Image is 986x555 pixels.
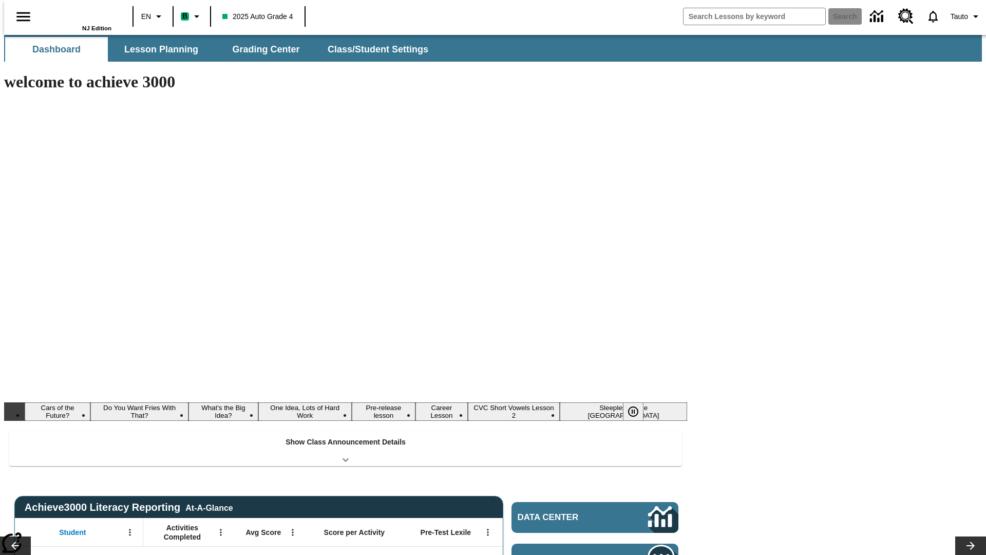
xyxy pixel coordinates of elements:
span: EN [141,11,151,22]
button: Open Menu [480,525,496,540]
div: Pause [623,402,654,421]
span: Student [59,528,86,537]
input: search field [684,8,825,25]
button: Open Menu [122,525,138,540]
button: Slide 8 Sleepless in the Animal Kingdom [560,402,687,421]
button: Lesson carousel, Next [955,536,986,555]
a: Resource Center, Will open in new tab [892,3,920,30]
button: Grading Center [215,37,317,62]
span: Avg Score [245,528,281,537]
button: Slide 3 What's the Big Idea? [188,402,258,421]
span: NJ Edition [82,25,111,31]
button: Slide 1 Cars of the Future? [25,402,90,421]
button: Slide 6 Career Lesson [415,402,467,421]
span: Activities Completed [148,523,216,542]
div: Home [45,4,111,31]
button: Class/Student Settings [319,37,437,62]
span: B [182,10,187,23]
a: Data Center [864,3,892,31]
span: Score per Activity [324,528,385,537]
a: Home [45,5,111,25]
button: Slide 4 One Idea, Lots of Hard Work [258,402,352,421]
div: Show Class Announcement Details [9,431,682,466]
button: Pause [623,402,643,421]
p: Show Class Announcement Details [286,437,406,448]
span: Pre-Test Lexile [421,528,471,537]
button: Boost Class color is mint green. Change class color [177,7,207,26]
button: Slide 7 CVC Short Vowels Lesson 2 [468,402,560,421]
div: At-A-Glance [185,502,233,513]
div: SubNavbar [4,37,438,62]
button: Open side menu [8,2,39,32]
div: SubNavbar [4,35,982,62]
span: Data Center [518,512,614,523]
a: Data Center [511,502,678,533]
button: Language: EN, Select a language [137,7,169,26]
span: 2025 Auto Grade 4 [222,11,293,22]
button: Lesson Planning [110,37,213,62]
span: Tauto [951,11,968,22]
button: Open Menu [285,525,300,540]
button: Profile/Settings [946,7,986,26]
button: Open Menu [213,525,229,540]
button: Dashboard [5,37,108,62]
a: Notifications [920,3,946,30]
button: Slide 5 Pre-release lesson [352,402,416,421]
h1: welcome to achieve 3000 [4,72,687,91]
button: Slide 2 Do You Want Fries With That? [90,402,188,421]
span: Achieve3000 Literacy Reporting [25,502,233,513]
